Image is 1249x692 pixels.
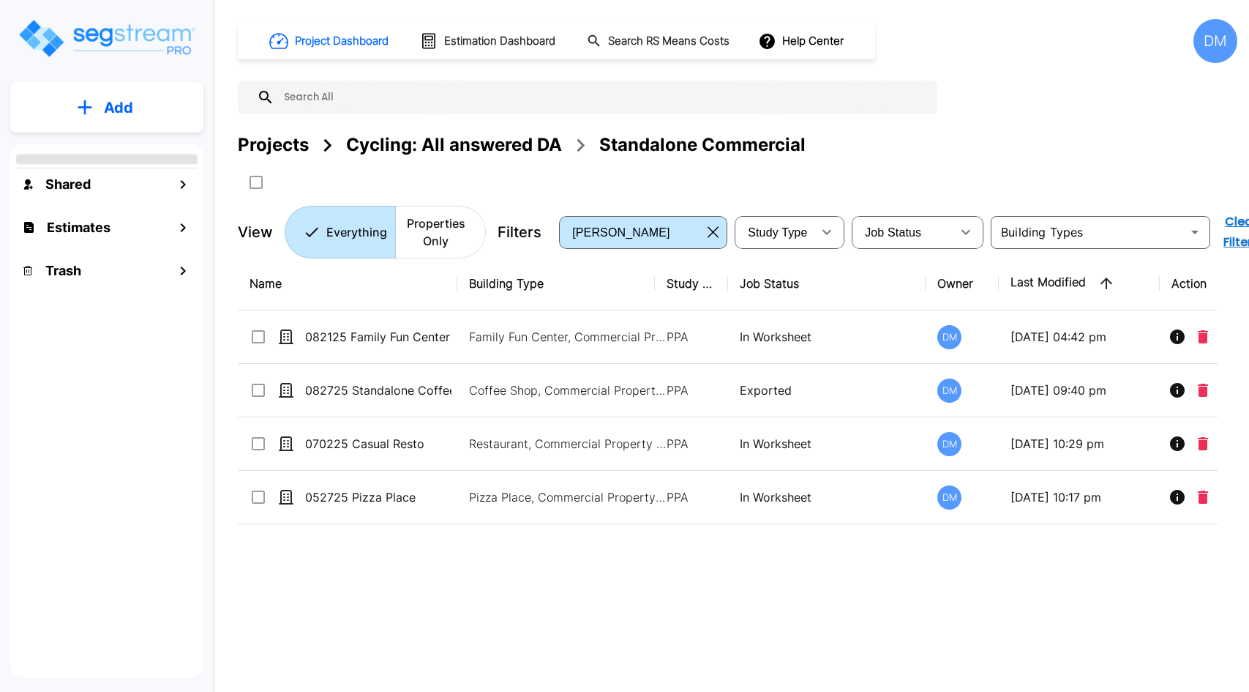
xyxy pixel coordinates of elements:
[469,435,667,453] p: Restaurant, Commercial Property Site
[740,435,914,453] p: In Worksheet
[667,382,716,399] p: PPA
[326,223,387,241] p: Everything
[1163,376,1192,405] button: Info
[937,379,961,403] div: DM
[1214,376,1243,405] button: More-Options
[581,27,738,56] button: Search RS Means Costs
[667,328,716,346] p: PPA
[305,488,451,506] p: 052725 Pizza Place
[469,328,667,346] p: Family Fun Center, Commercial Property Site
[295,33,389,50] h1: Project Dashboard
[1185,222,1205,242] button: Open
[285,206,396,258] button: Everything
[1214,483,1243,512] button: More-Options
[238,257,457,310] th: Name
[937,485,961,510] div: DM
[937,325,961,349] div: DM
[285,206,486,258] div: Platform
[263,25,397,57] button: Project Dashboard
[47,217,110,237] h1: Estimates
[608,33,729,50] h1: Search RS Means Costs
[748,226,807,239] span: Study Type
[17,18,196,59] img: Logo
[241,168,271,197] button: SelectAll
[728,257,926,310] th: Job Status
[469,488,667,506] p: Pizza Place, Commercial Property Site
[1214,322,1243,351] button: More-Options
[740,328,914,346] p: In Worksheet
[305,328,451,346] p: 082125 Family Fun Center
[10,86,203,129] button: Add
[1192,429,1214,458] button: Delete
[469,382,667,399] p: Coffee Shop, Commercial Property Site
[1010,435,1148,453] p: [DATE] 10:29 pm
[865,226,921,239] span: Job Status
[1010,328,1148,346] p: [DATE] 04:42 pm
[1214,429,1243,458] button: More-Options
[457,257,655,310] th: Building Type
[1192,483,1214,512] button: Delete
[395,206,486,258] button: Properties Only
[740,488,914,506] p: In Worksheet
[1193,19,1237,63] div: DM
[755,27,849,55] button: Help Center
[414,26,563,56] button: Estimation Dashboard
[305,435,451,453] p: 070225 Casual Resto
[995,222,1182,242] input: Building Types
[999,257,1160,310] th: Last Modified
[667,435,716,453] p: PPA
[1192,376,1214,405] button: Delete
[562,212,702,253] div: Select
[1010,488,1148,506] p: [DATE] 10:17 pm
[1192,322,1214,351] button: Delete
[498,221,541,243] p: Filters
[238,221,273,243] p: View
[274,81,930,114] input: Search All
[346,132,562,158] div: Cycling: All answered DA
[599,132,806,158] div: Standalone Commercial
[855,212,951,253] div: Select
[926,257,999,310] th: Owner
[937,432,961,456] div: DM
[740,382,914,399] p: Exported
[1163,322,1192,351] button: Info
[738,212,812,253] div: Select
[444,33,555,50] h1: Estimation Dashboard
[667,488,716,506] p: PPA
[45,174,91,194] h1: Shared
[45,261,81,280] h1: Trash
[1010,382,1148,399] p: [DATE] 09:40 pm
[404,215,468,250] p: Properties Only
[305,382,451,399] p: 082725 Standalone Coffee Shop
[1163,483,1192,512] button: Info
[104,97,133,119] p: Add
[238,132,309,158] div: Projects
[1163,429,1192,458] button: Info
[655,257,728,310] th: Study Type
